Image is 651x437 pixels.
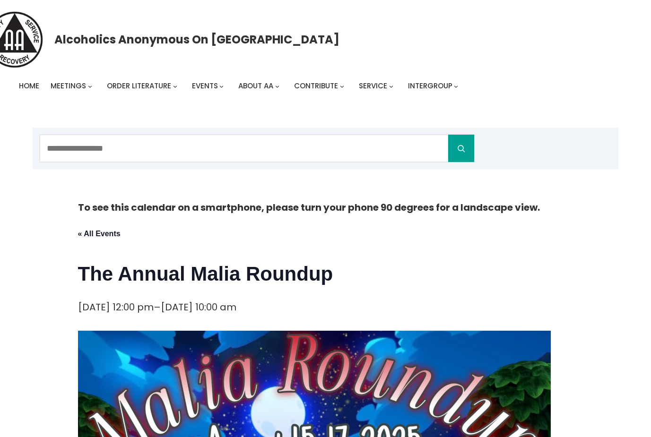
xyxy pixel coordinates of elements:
[294,81,338,91] span: Contribute
[51,81,86,91] span: Meetings
[51,79,86,93] a: Meetings
[454,84,458,88] button: Intergroup submenu
[88,84,92,88] button: Meetings submenu
[78,299,236,316] div: –
[192,81,218,91] span: Events
[340,84,344,88] button: Contribute submenu
[19,79,39,93] a: Home
[19,79,461,93] nav: Intergroup
[78,201,540,214] strong: To see this calendar on a smartphone, please turn your phone 90 degrees for a landscape view.
[19,81,39,91] span: Home
[238,79,273,93] a: About AA
[107,81,171,91] span: Order Literature
[294,79,338,93] a: Contribute
[78,300,154,314] span: [DATE] 12:00 pm
[275,84,279,88] button: About AA submenu
[359,81,387,91] span: Service
[448,135,474,162] button: Search
[78,230,121,238] a: « All Events
[408,79,452,93] a: Intergroup
[161,300,236,314] span: [DATE] 10:00 am
[78,260,573,288] h1: The Annual Malia Roundup
[389,84,393,88] button: Service submenu
[238,81,273,91] span: About AA
[359,79,387,93] a: Service
[408,81,452,91] span: Intergroup
[173,84,177,88] button: Order Literature submenu
[566,104,590,128] a: Login
[219,84,224,88] button: Events submenu
[192,79,218,93] a: Events
[601,107,619,125] button: Cart
[54,29,339,50] a: Alcoholics Anonymous on [GEOGRAPHIC_DATA]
